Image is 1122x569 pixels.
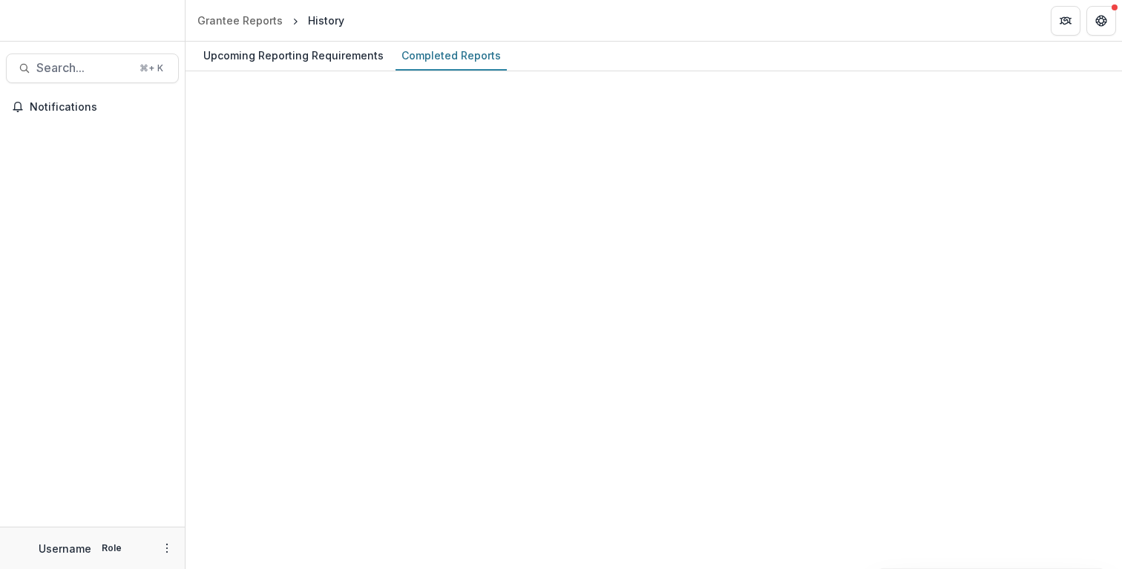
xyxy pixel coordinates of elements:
[396,42,507,71] a: Completed Reports
[197,42,390,71] a: Upcoming Reporting Requirements
[97,542,126,555] p: Role
[396,45,507,66] div: Completed Reports
[191,10,350,31] nav: breadcrumb
[137,60,166,77] div: ⌘ + K
[158,539,176,557] button: More
[39,541,91,556] p: Username
[1051,6,1080,36] button: Partners
[191,10,289,31] a: Grantee Reports
[36,61,131,75] span: Search...
[308,13,344,28] div: History
[6,53,179,83] button: Search...
[6,95,179,119] button: Notifications
[1086,6,1116,36] button: Get Help
[197,45,390,66] div: Upcoming Reporting Requirements
[197,13,283,28] div: Grantee Reports
[30,101,173,114] span: Notifications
